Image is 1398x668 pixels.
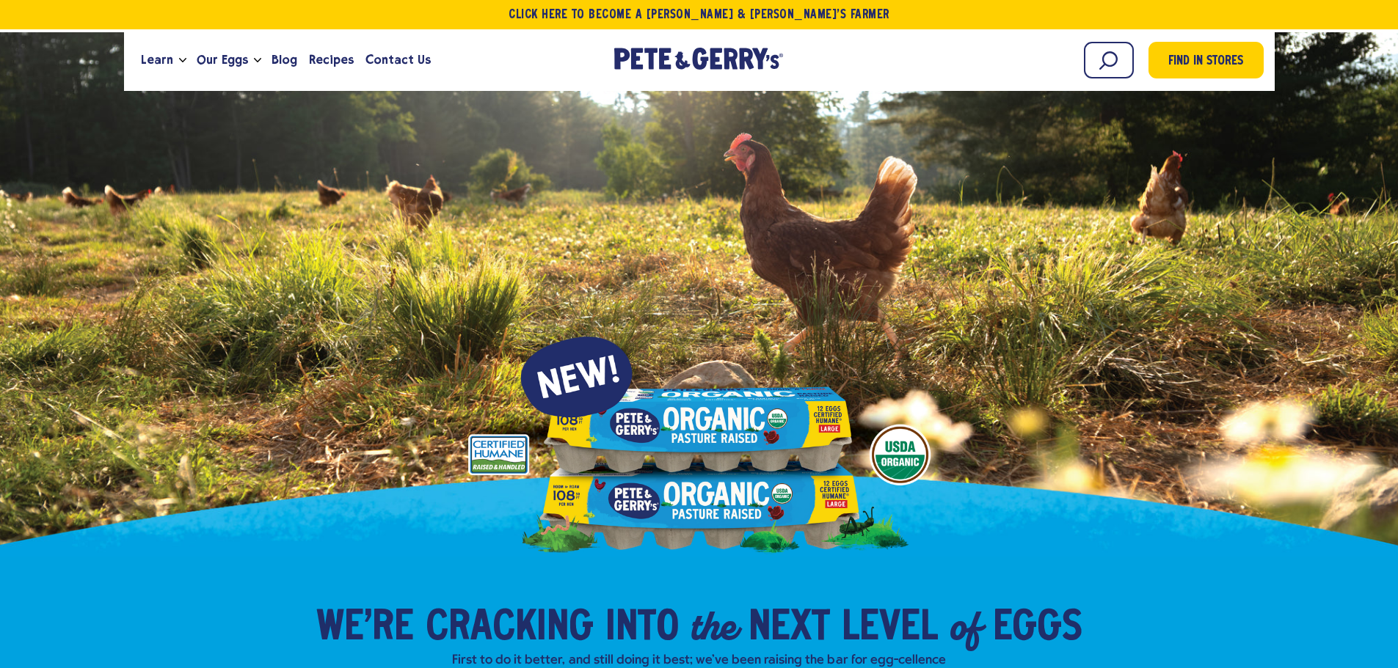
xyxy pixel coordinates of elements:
[197,51,248,69] span: Our Eggs
[272,51,297,69] span: Blog
[179,58,186,63] button: Open the dropdown menu for Learn
[266,40,303,80] a: Blog
[309,51,354,69] span: Recipes
[303,40,360,80] a: Recipes
[141,51,173,69] span: Learn
[316,606,414,650] span: We’re
[950,599,981,652] em: of
[749,606,830,650] span: Next
[365,51,431,69] span: Contact Us
[691,599,737,652] em: the
[993,606,1082,650] span: Eggs​
[1168,52,1243,72] span: Find in Stores
[1148,42,1264,78] a: Find in Stores
[254,58,261,63] button: Open the dropdown menu for Our Eggs
[426,606,594,650] span: Cracking
[360,40,437,80] a: Contact Us
[191,40,254,80] a: Our Eggs
[1084,42,1134,78] input: Search
[842,606,938,650] span: Level
[135,40,179,80] a: Learn
[605,606,679,650] span: into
